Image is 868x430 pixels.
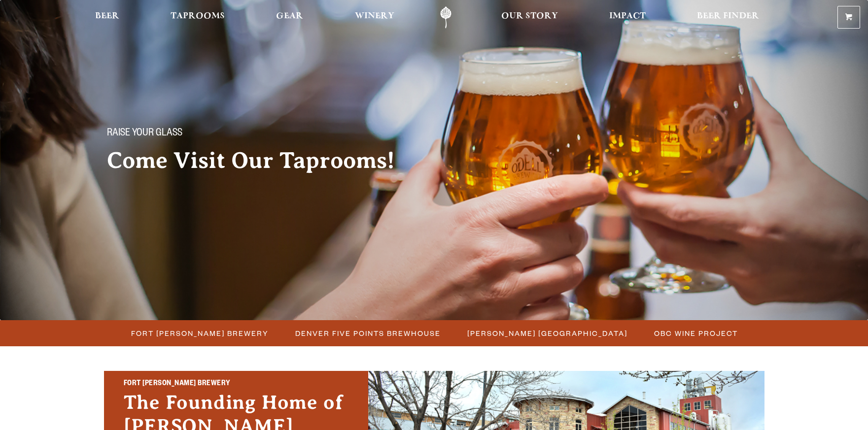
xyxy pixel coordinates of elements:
span: Winery [355,12,394,20]
span: [PERSON_NAME] [GEOGRAPHIC_DATA] [467,326,627,340]
a: Fort [PERSON_NAME] Brewery [125,326,274,340]
span: Beer [95,12,119,20]
a: OBC Wine Project [648,326,743,340]
h2: Fort [PERSON_NAME] Brewery [124,378,348,391]
span: Our Story [501,12,558,20]
a: Gear [270,6,310,29]
a: Our Story [495,6,564,29]
a: [PERSON_NAME] [GEOGRAPHIC_DATA] [461,326,632,340]
a: Odell Home [427,6,464,29]
span: Fort [PERSON_NAME] Brewery [131,326,269,340]
a: Winery [348,6,401,29]
span: Denver Five Points Brewhouse [295,326,441,340]
span: Impact [609,12,646,20]
span: Taprooms [171,12,225,20]
a: Denver Five Points Brewhouse [289,326,446,340]
a: Beer Finder [691,6,765,29]
a: Beer [89,6,126,29]
a: Impact [603,6,652,29]
span: OBC Wine Project [654,326,738,340]
span: Beer Finder [697,12,759,20]
a: Taprooms [164,6,231,29]
span: Raise your glass [107,128,182,140]
span: Gear [276,12,303,20]
h2: Come Visit Our Taprooms! [107,148,415,173]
